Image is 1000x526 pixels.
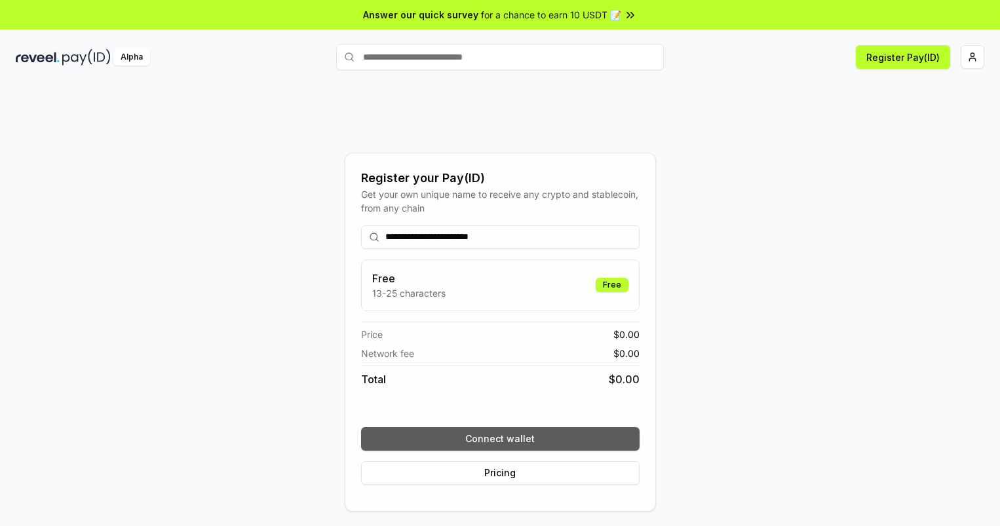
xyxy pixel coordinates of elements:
[363,8,478,22] span: Answer our quick survey
[361,169,640,187] div: Register your Pay(ID)
[613,347,640,360] span: $ 0.00
[16,49,60,66] img: reveel_dark
[113,49,150,66] div: Alpha
[481,8,621,22] span: for a chance to earn 10 USDT 📝
[613,328,640,341] span: $ 0.00
[856,45,950,69] button: Register Pay(ID)
[609,371,640,387] span: $ 0.00
[361,371,386,387] span: Total
[361,427,640,451] button: Connect wallet
[361,347,414,360] span: Network fee
[372,286,446,300] p: 13-25 characters
[596,278,628,292] div: Free
[62,49,111,66] img: pay_id
[372,271,446,286] h3: Free
[361,461,640,485] button: Pricing
[361,328,383,341] span: Price
[361,187,640,215] div: Get your own unique name to receive any crypto and stablecoin, from any chain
